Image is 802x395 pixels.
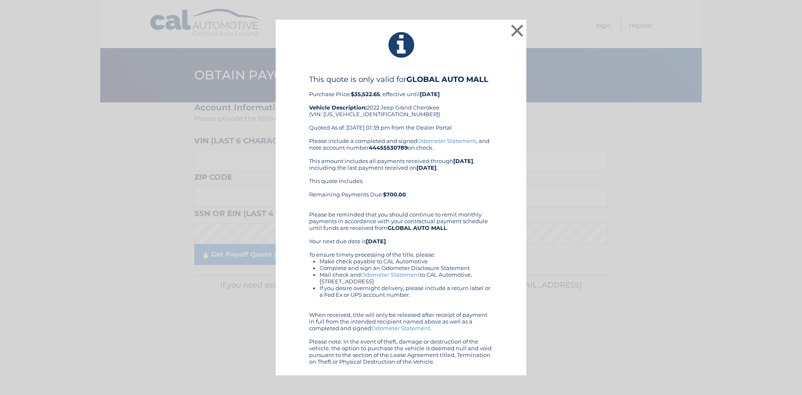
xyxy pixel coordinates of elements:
li: Mail check and to CAL Automotive, [STREET_ADDRESS] [320,271,493,285]
li: Make check payable to CAL Automotive [320,258,493,265]
h4: This quote is only valid for [309,75,493,84]
b: $35,522.65 [351,91,380,97]
strong: Vehicle Description: [309,104,367,111]
div: This quote includes: Remaining Payments Due: [309,178,493,204]
b: [DATE] [420,91,440,97]
button: × [509,22,525,39]
b: [DATE] [453,158,473,164]
b: $700.00 [383,191,406,198]
div: Please include a completed and signed , and note account number on check. This amount includes al... [309,138,493,365]
b: 44455530789 [369,144,408,151]
b: [DATE] [366,238,386,245]
b: [DATE] [416,164,437,171]
li: Complete and sign an Odometer Disclosure Statement [320,265,493,271]
a: Odometer Statement [417,138,476,144]
div: Purchase Price: , effective until 2022 Jeep Grand Cherokee (VIN: [US_VEHICLE_IDENTIFICATION_NUMBE... [309,75,493,138]
li: If you desire overnight delivery, please include a return label or a Fed Ex or UPS account number. [320,285,493,298]
b: GLOBAL AUTO MALL [388,224,447,231]
a: Odometer Statement [361,271,420,278]
a: Odometer Statement [371,325,430,331]
b: GLOBAL AUTO MALL [406,75,488,84]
